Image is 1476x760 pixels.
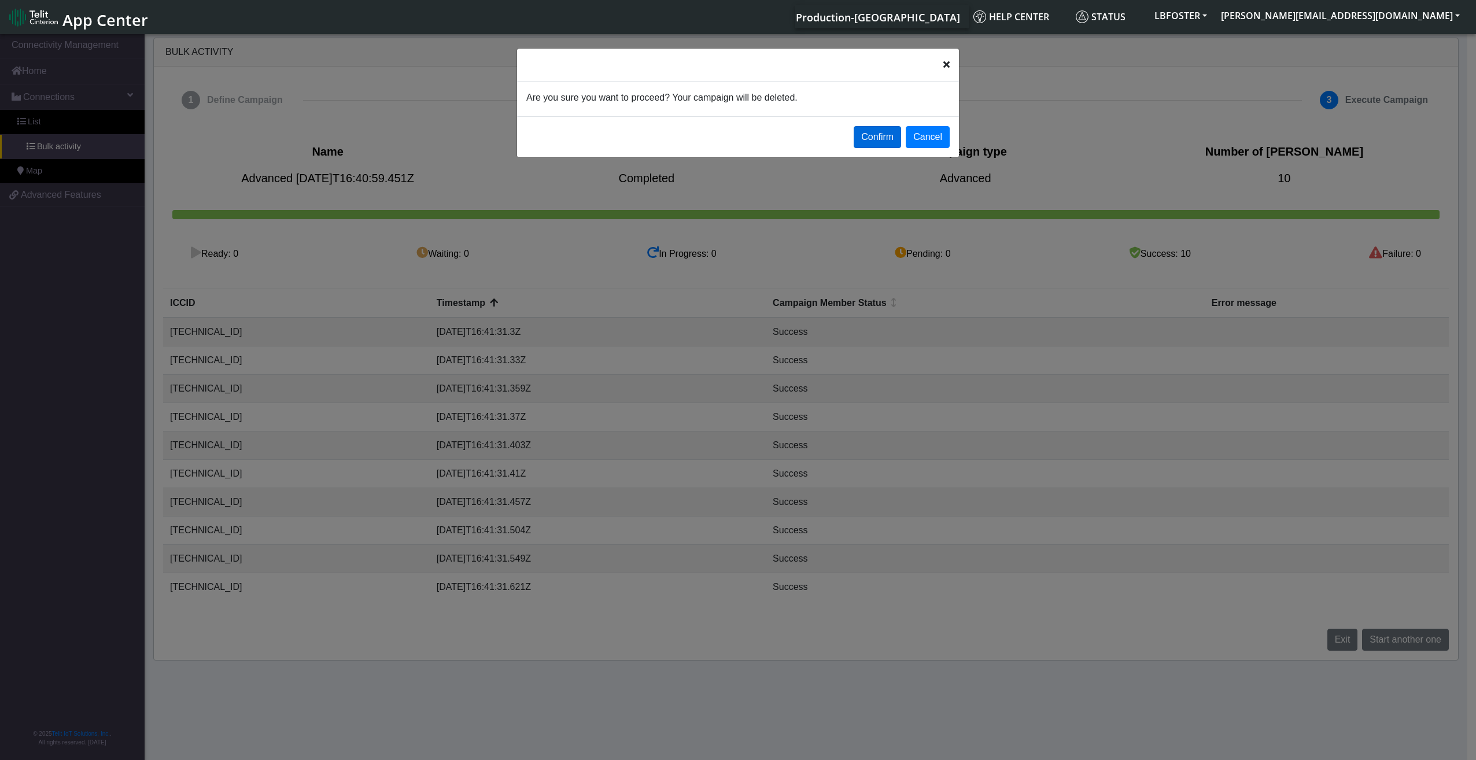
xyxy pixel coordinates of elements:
a: Your current platform instance [795,5,960,28]
img: knowledge.svg [973,10,986,23]
span: Status [1076,10,1126,23]
button: Cancel [906,126,950,148]
button: Confirm [854,126,901,148]
span: Help center [973,10,1049,23]
span: Close [943,58,950,72]
img: status.svg [1076,10,1088,23]
button: [PERSON_NAME][EMAIL_ADDRESS][DOMAIN_NAME] [1214,5,1467,26]
img: logo-telit-cinterion-gw-new.png [9,8,58,27]
button: LBFOSTER [1147,5,1214,26]
span: App Center [62,9,148,31]
div: Are you sure you want to proceed? Your campaign will be deleted. [518,91,958,105]
span: Production-[GEOGRAPHIC_DATA] [796,10,960,24]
